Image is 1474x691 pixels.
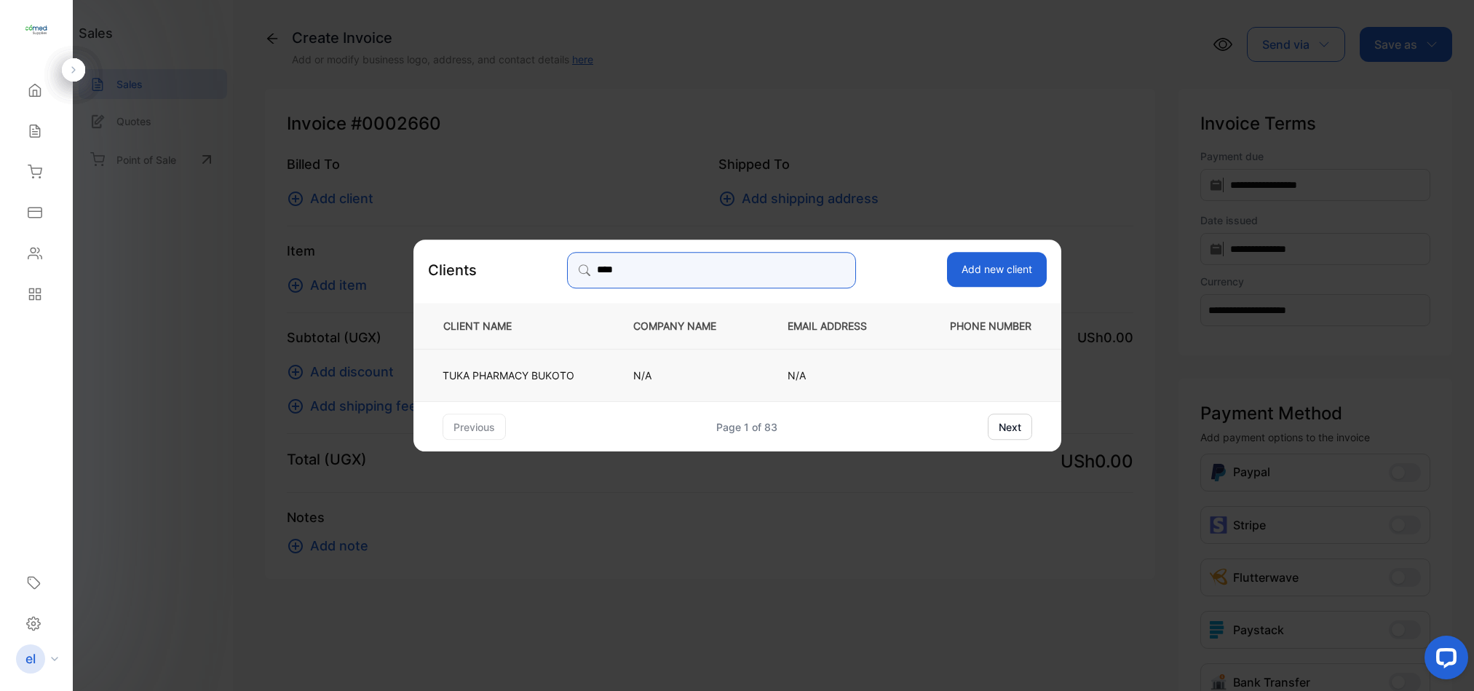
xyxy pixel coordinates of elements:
[788,368,890,383] p: N/A
[25,19,47,41] img: logo
[437,318,585,333] p: CLIENT NAME
[988,414,1032,440] button: next
[716,419,777,435] div: Page 1 of 83
[788,318,890,333] p: EMAIL ADDRESS
[938,318,1037,333] p: PHONE NUMBER
[443,368,574,383] p: TUKA PHARMACY BUKOTO
[25,649,36,668] p: el
[443,414,506,440] button: previous
[428,259,477,281] p: Clients
[1413,630,1474,691] iframe: LiveChat chat widget
[633,368,740,383] p: N/A
[947,252,1047,287] button: Add new client
[633,318,740,333] p: COMPANY NAME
